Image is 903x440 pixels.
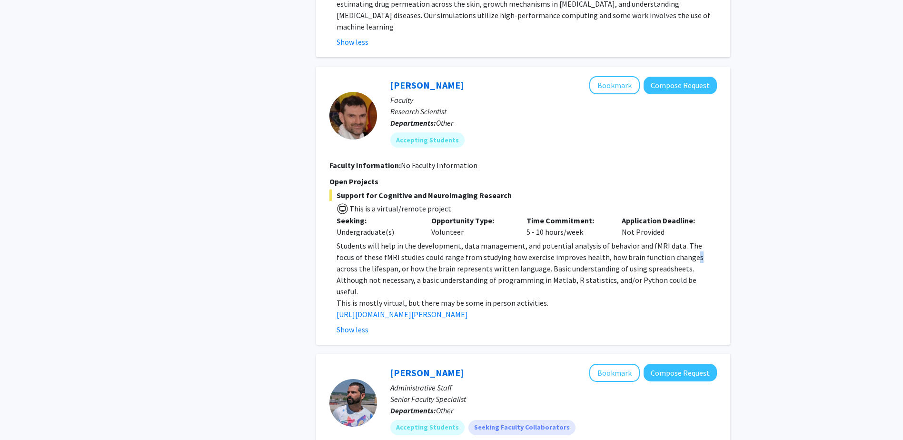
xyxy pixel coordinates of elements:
p: Senior Faculty Specialist [390,393,717,405]
p: Application Deadline: [622,215,703,226]
a: [URL][DOMAIN_NAME][PERSON_NAME] [337,310,468,319]
button: Compose Request to Jeremy Purcell [644,77,717,94]
iframe: Chat [7,397,40,433]
button: Compose Request to Daniel Serrano [644,364,717,381]
b: Departments: [390,118,436,128]
mat-chip: Seeking Faculty Collaborators [468,420,576,435]
p: This is mostly virtual, but there may be some in person activities. [337,297,717,309]
mat-chip: Accepting Students [390,132,465,148]
span: This is a virtual/remote project [348,204,451,213]
button: Show less [337,36,368,48]
button: Add Jeremy Purcell to Bookmarks [589,76,640,94]
b: Departments: [390,406,436,415]
p: Research Scientist [390,106,717,117]
a: [PERSON_NAME] [390,367,464,379]
mat-chip: Accepting Students [390,420,465,435]
a: [PERSON_NAME] [390,79,464,91]
div: 5 - 10 hours/week [519,215,615,238]
p: Seeking: [337,215,417,226]
p: Open Projects [329,176,717,187]
span: Students will help in the development, data management, and potential analysis of behavior and fM... [337,241,704,296]
div: Undergraduate(s) [337,226,417,238]
p: Faculty [390,94,717,106]
div: Volunteer [424,215,519,238]
p: Time Commitment: [526,215,607,226]
span: Other [436,118,453,128]
button: Show less [337,324,368,335]
button: Add Daniel Serrano to Bookmarks [589,364,640,382]
p: Opportunity Type: [431,215,512,226]
span: Support for Cognitive and Neuroimaging Research [329,190,717,201]
b: Faculty Information: [329,160,401,170]
div: Not Provided [615,215,710,238]
span: Other [436,406,453,415]
span: No Faculty Information [401,160,477,170]
p: Administrative Staff [390,382,717,393]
